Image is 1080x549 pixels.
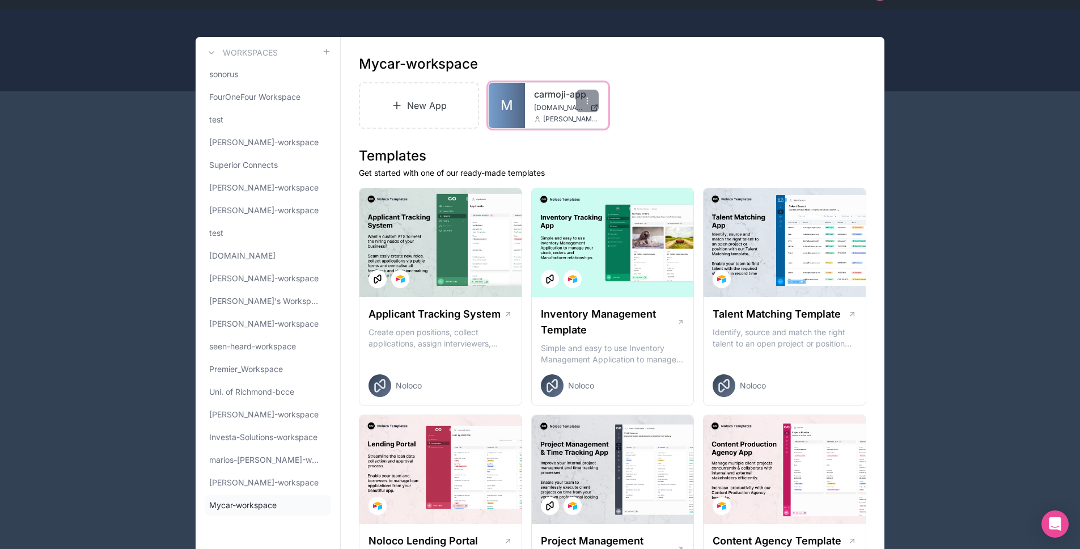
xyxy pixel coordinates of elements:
span: [PERSON_NAME]-workspace [209,477,319,488]
h1: Talent Matching Template [713,306,841,322]
span: Uni. of Richmond-bcce [209,386,294,398]
span: test [209,114,223,125]
span: [PERSON_NAME]-workspace [209,205,319,216]
a: test [205,109,331,130]
span: Investa-Solutions-workspace [209,432,317,443]
span: M [501,96,513,115]
span: Noloco [568,380,594,391]
p: Create open positions, collect applications, assign interviewers, centralise candidate feedback a... [369,327,513,349]
span: Noloco [396,380,422,391]
a: M [489,83,525,128]
h3: Workspaces [223,47,278,58]
p: Identify, source and match the right talent to an open project or position with our Talent Matchi... [713,327,857,349]
span: Superior Connects [209,159,278,171]
p: Simple and easy to use Inventory Management Application to manage your stock, orders and Manufact... [541,343,685,365]
span: [PERSON_NAME][EMAIL_ADDRESS][DOMAIN_NAME] [543,115,599,124]
span: Premier_Workspace [209,364,283,375]
div: Open Intercom Messenger [1041,510,1069,538]
span: [PERSON_NAME]-workspace [209,318,319,330]
h1: Templates [359,147,866,165]
span: Noloco [740,380,766,391]
span: [DOMAIN_NAME] [209,250,276,261]
img: Airtable Logo [568,501,577,510]
h1: Content Agency Template [713,533,841,549]
a: seen-heard-workspace [205,336,331,357]
a: Superior Connects [205,155,331,175]
a: marios-[PERSON_NAME]-workspace [205,450,331,470]
span: [PERSON_NAME]-workspace [209,273,319,284]
img: Airtable Logo [568,274,577,284]
a: Premier_Workspace [205,359,331,379]
a: Investa-Solutions-workspace [205,427,331,447]
h1: Inventory Management Template [541,306,677,338]
a: [PERSON_NAME]-workspace [205,200,331,221]
span: FourOneFour Workspace [209,91,300,103]
span: [PERSON_NAME]-workspace [209,137,319,148]
span: [DOMAIN_NAME] [534,103,586,112]
span: [PERSON_NAME]-workspace [209,182,319,193]
span: [PERSON_NAME]-workspace [209,409,319,420]
span: [PERSON_NAME]'s Workspace [209,295,322,307]
a: sonorus [205,64,331,85]
span: marios-[PERSON_NAME]-workspace [209,454,322,466]
h1: Mycar-workspace [359,55,478,73]
a: [PERSON_NAME]-workspace [205,268,331,289]
span: sonorus [209,69,238,80]
a: test [205,223,331,243]
img: Airtable Logo [396,274,405,284]
a: [DOMAIN_NAME] [534,103,599,112]
a: [PERSON_NAME]-workspace [205,178,331,198]
a: [PERSON_NAME]-workspace [205,472,331,493]
a: [DOMAIN_NAME] [205,246,331,266]
a: [PERSON_NAME]-workspace [205,404,331,425]
a: carmoji-app [534,87,599,101]
a: Uni. of Richmond-bcce [205,382,331,402]
a: New App [359,82,479,129]
a: [PERSON_NAME]-workspace [205,132,331,153]
a: [PERSON_NAME]-workspace [205,314,331,334]
h1: Noloco Lending Portal [369,533,478,549]
span: seen-heard-workspace [209,341,296,352]
img: Airtable Logo [717,501,726,510]
img: Airtable Logo [373,501,382,510]
span: test [209,227,223,239]
h1: Applicant Tracking System [369,306,501,322]
a: Mycar-workspace [205,495,331,516]
span: Mycar-workspace [209,500,277,511]
a: [PERSON_NAME]'s Workspace [205,291,331,311]
a: Workspaces [205,46,278,60]
a: FourOneFour Workspace [205,87,331,107]
img: Airtable Logo [717,274,726,284]
p: Get started with one of our ready-made templates [359,167,866,179]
